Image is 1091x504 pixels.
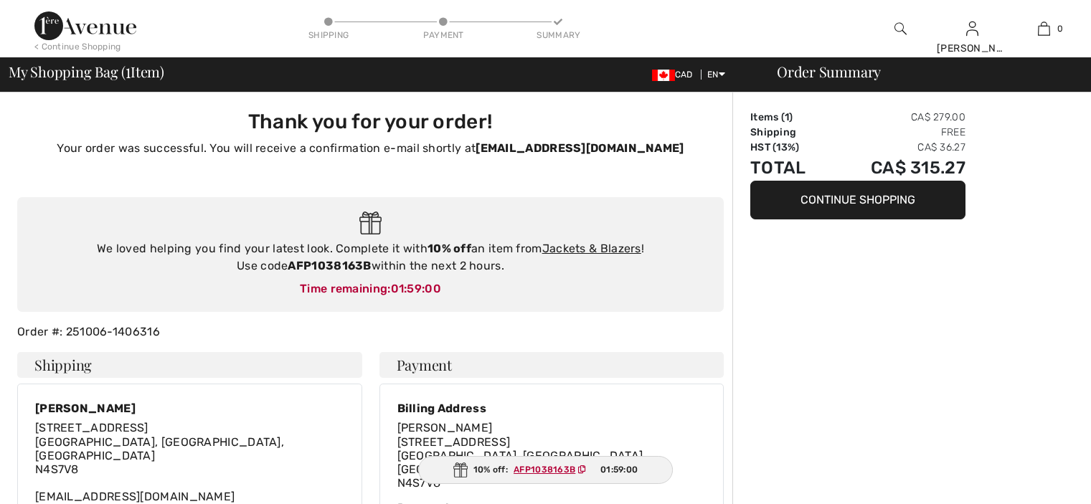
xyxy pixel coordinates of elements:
[34,40,121,53] div: < Continue Shopping
[937,41,1007,56] div: [PERSON_NAME]
[830,110,965,125] td: CA$ 279.00
[750,140,830,155] td: HST (13%)
[126,61,131,80] span: 1
[542,242,641,255] a: Jackets & Blazers
[422,29,465,42] div: Payment
[830,155,965,181] td: CA$ 315.27
[750,125,830,140] td: Shipping
[288,259,371,272] strong: AFP1038163B
[830,140,965,155] td: CA$ 36.27
[26,110,715,134] h3: Thank you for your order!
[32,280,709,298] div: Time remaining:
[32,240,709,275] div: We loved helping you find your latest look. Complete it with an item from ! Use code within the n...
[966,20,978,37] img: My Info
[26,140,715,157] p: Your order was successful. You will receive a confirmation e-mail shortly at
[35,421,284,476] span: [STREET_ADDRESS] [GEOGRAPHIC_DATA], [GEOGRAPHIC_DATA], [GEOGRAPHIC_DATA] N4S7V8
[652,70,675,81] img: Canadian Dollar
[830,125,965,140] td: Free
[750,155,830,181] td: Total
[379,352,724,378] h4: Payment
[1057,22,1063,35] span: 0
[397,401,707,415] div: Billing Address
[652,70,699,80] span: CAD
[397,435,646,490] span: [STREET_ADDRESS] [GEOGRAPHIC_DATA], [GEOGRAPHIC_DATA], [GEOGRAPHIC_DATA] N4S7V8
[750,181,965,219] button: Continue Shopping
[397,421,493,434] span: [PERSON_NAME]
[760,65,1082,79] div: Order Summary
[391,282,441,295] span: 01:59:00
[785,111,789,123] span: 1
[453,462,468,477] img: Gift.svg
[35,401,344,415] div: [PERSON_NAME]
[1009,20,1079,37] a: 0
[307,29,350,42] div: Shipping
[34,11,136,40] img: 1ère Avenue
[537,29,580,42] div: Summary
[359,211,382,235] img: Gift.svg
[514,465,575,475] ins: AFP1038163B
[600,463,638,476] span: 01:59:00
[17,352,362,378] h4: Shipping
[418,456,674,484] div: 10% off:
[707,70,725,80] span: EN
[750,110,830,125] td: Items ( )
[428,242,471,255] strong: 10% off
[9,323,732,341] div: Order #: 251006-1406316
[476,141,684,155] strong: [EMAIL_ADDRESS][DOMAIN_NAME]
[894,20,907,37] img: search the website
[9,65,164,79] span: My Shopping Bag ( Item)
[966,22,978,35] a: Sign In
[1038,20,1050,37] img: My Bag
